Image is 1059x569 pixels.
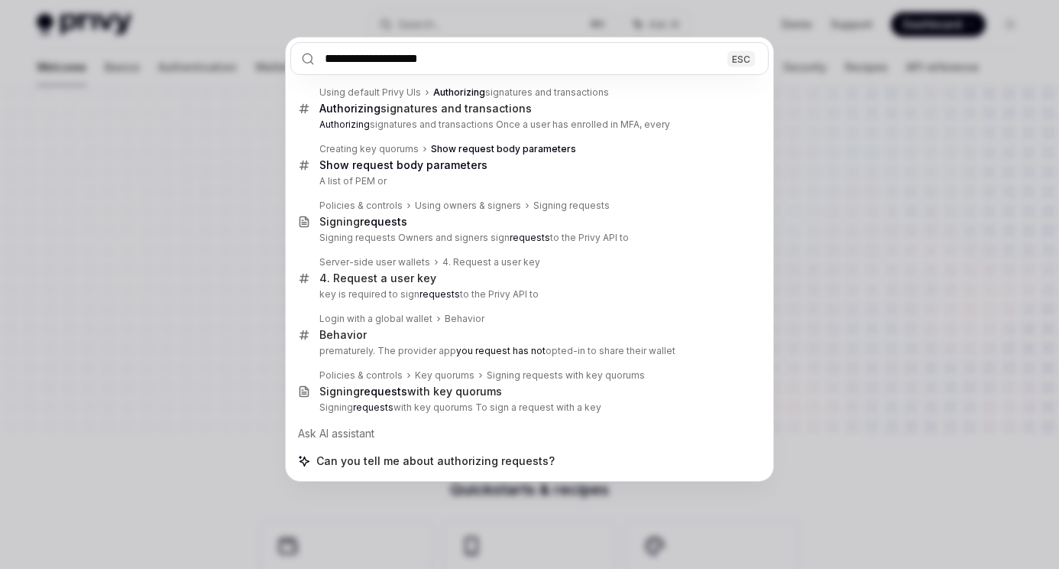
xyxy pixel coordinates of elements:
p: Signing with key quorums To sign a request with a key [319,402,737,414]
b: you request has not [456,345,546,356]
b: requests [419,288,460,300]
div: Signing [319,215,407,229]
div: Using owners & signers [415,200,521,212]
div: Policies & controls [319,369,403,382]
b: requests [360,385,407,398]
b: Show request body parameters [431,143,576,154]
p: prematurely. The provider app opted-in to share their wallet [319,345,737,357]
div: Key quorums [415,369,474,382]
b: requests [360,215,407,228]
b: Authorizing [433,86,485,98]
p: Signing requests Owners and signers sign to the Privy API to [319,232,737,244]
div: Policies & controls [319,200,403,212]
div: ESC [727,50,755,67]
div: Signing with key quorums [319,385,502,398]
p: signatures and transactions Once a user has enrolled in MFA, every [319,119,737,131]
div: Creating key quorums [319,143,419,155]
div: Behavior [319,328,367,342]
div: 4. Request a user key [442,256,540,268]
div: signatures and transactions [319,102,532,115]
p: A list of PEM or [319,175,737,187]
div: Signing requests [533,200,610,212]
div: 4. Request a user key [319,271,436,285]
p: key is required to sign to the Privy API to [319,288,737,301]
div: signatures and transactions [433,86,609,99]
div: Behavior [445,313,484,325]
b: Authorizing [319,119,370,130]
b: requests [353,402,393,413]
div: Ask AI assistant [290,420,769,447]
div: Server-side user wallets [319,256,430,268]
div: Login with a global wallet [319,313,432,325]
div: Using default Privy UIs [319,86,421,99]
div: Signing requests with key quorums [487,369,645,382]
span: Can you tell me about authorizing requests? [316,454,555,469]
b: Authorizing [319,102,381,115]
b: Show request body parameters [319,158,487,171]
b: requests [510,232,550,243]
